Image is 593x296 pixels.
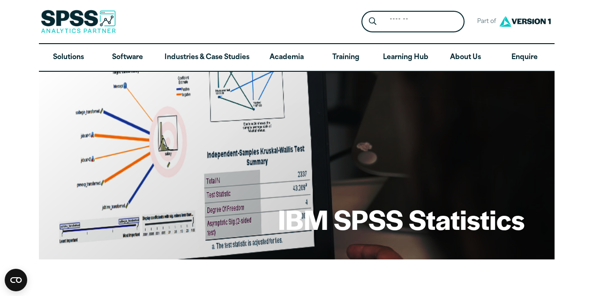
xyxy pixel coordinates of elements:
[316,44,375,71] a: Training
[5,269,27,291] button: Open CMP widget
[436,44,495,71] a: About Us
[157,44,257,71] a: Industries & Case Studies
[472,15,497,29] span: Part of
[497,13,553,30] img: Version1 Logo
[369,17,376,25] svg: Search magnifying glass icon
[257,44,316,71] a: Academia
[278,201,525,237] h1: IBM SPSS Statistics
[41,10,116,33] img: SPSS Analytics Partner
[39,44,98,71] a: Solutions
[364,13,381,30] button: Search magnifying glass icon
[98,44,157,71] a: Software
[39,44,555,71] nav: Desktop version of site main menu
[361,11,465,33] form: Site Header Search Form
[495,44,554,71] a: Enquire
[375,44,436,71] a: Learning Hub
